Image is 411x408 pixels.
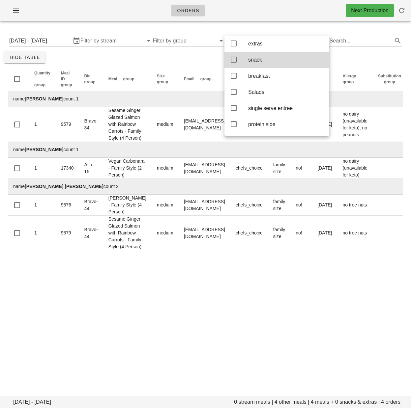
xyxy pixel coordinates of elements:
td: no tree nuts [337,216,373,250]
td: [EMAIL_ADDRESS][DOMAIN_NAME] [179,195,230,216]
strong: [PERSON_NAME] [PERSON_NAME] [25,184,103,189]
td: no! [290,195,312,216]
div: extras [248,41,324,47]
td: family size [268,158,291,179]
strong: [PERSON_NAME] [25,96,63,101]
td: [DATE] [312,195,337,216]
td: chefs_choice [230,216,268,250]
span: Substitution [378,74,401,78]
div: protein side [248,121,324,127]
td: 9576 [56,195,79,216]
span: 1 [34,202,37,207]
span: Allergy [342,74,356,78]
th: Meal ID: Not sorted. Activate to sort ascending. [56,67,79,91]
td: Bravo-44 [79,195,103,216]
span: Size [157,74,165,78]
th: Meal: Not sorted. Activate to sort ascending. [103,67,152,91]
span: Quantity [34,71,50,75]
td: medium [152,216,179,250]
div: Filter by stream [80,36,153,46]
span: group [123,77,134,81]
td: no! [290,216,312,250]
div: Filter by group [153,36,225,46]
span: Orders [177,8,199,13]
td: 9579 [56,107,79,142]
td: Bravo-44 [79,216,103,250]
div: Salads [248,89,324,95]
span: Email [184,77,194,81]
button: Hide Table [4,51,45,63]
th: Allergy: Not sorted. Activate to sort ascending. [337,67,373,91]
span: group [384,80,395,84]
td: Sesame Ginger Glazed Salmon with Rainbow Carrots - Family Style (4 Person) [103,107,152,142]
div: snack [248,57,324,63]
td: Alfa-15 [79,158,103,179]
th: Quantity: Not sorted. Activate to sort ascending. [29,67,56,91]
span: group [342,80,354,84]
td: no! [290,158,312,179]
td: medium [152,195,179,216]
span: 1 [34,230,37,235]
td: medium [152,107,179,142]
td: [DATE] [312,216,337,250]
div: breakfast [248,73,324,79]
td: [EMAIL_ADDRESS][DOMAIN_NAME] [179,216,230,250]
th: Substitution: Not sorted. Activate to sort ascending. [373,67,406,91]
span: Meal ID [61,71,70,81]
th: Bin: Not sorted. Activate to sort ascending. [79,67,103,91]
strong: [PERSON_NAME] [25,147,63,152]
span: Hide Table [9,55,40,60]
td: Vegan Carbonara - Family Style (2 Person) [103,158,152,179]
td: 17340 [56,158,79,179]
span: 1 [34,122,37,127]
td: [EMAIL_ADDRESS][DOMAIN_NAME] [179,107,230,142]
td: [PERSON_NAME] - Family Style (4 Person) [103,195,152,216]
div: single serve entree [248,105,324,111]
td: Sesame Ginger Glazed Salmon with Rainbow Carrots - Family Style (4 Person) [103,216,152,250]
td: Bravo-34 [79,107,103,142]
td: [EMAIL_ADDRESS][DOMAIN_NAME] [179,158,230,179]
span: group [200,77,212,81]
th: Size: Not sorted. Activate to sort ascending. [152,67,179,91]
span: group [34,83,45,87]
td: medium [152,158,179,179]
td: no dairy (unavailable for keto) [337,158,373,179]
td: family size [268,195,291,216]
span: group [84,80,96,84]
span: 1 [34,165,37,171]
th: Email: Not sorted. Activate to sort ascending. [179,67,230,91]
td: no dairy (unavailable for keto), no peanuts [337,107,373,142]
span: group [157,80,168,84]
td: 9579 [56,216,79,250]
div: Next Production [351,7,389,14]
span: group [61,83,72,87]
td: chefs_choice [230,158,268,179]
td: family size [268,216,291,250]
span: Bin [84,74,91,78]
span: Meal [108,77,117,81]
td: no tree nuts [337,195,373,216]
a: Orders [171,5,205,16]
td: chefs_choice [230,195,268,216]
td: [DATE] [312,158,337,179]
